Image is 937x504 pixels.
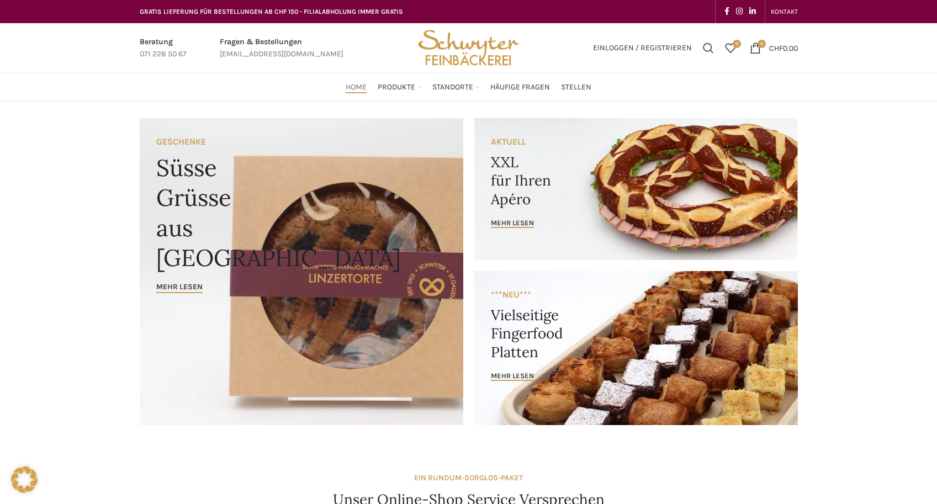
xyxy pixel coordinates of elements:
a: Suchen [697,37,719,59]
bdi: 0.00 [769,43,798,52]
a: Banner link [474,271,798,425]
span: Einloggen / Registrieren [593,44,692,52]
a: Banner link [474,118,798,260]
span: Home [346,82,367,93]
a: Häufige Fragen [490,76,550,98]
a: Einloggen / Registrieren [587,37,697,59]
a: Banner link [140,118,463,425]
a: Standorte [432,76,479,98]
a: Instagram social link [733,4,746,19]
a: Linkedin social link [746,4,759,19]
strong: EIN RUNDUM-SORGLOS-PAKET [414,473,523,482]
span: Stellen [561,82,591,93]
a: 0 CHF0.00 [744,37,803,59]
a: Produkte [378,76,421,98]
span: 0 [733,40,741,48]
div: Meine Wunschliste [719,37,742,59]
span: KONTAKT [771,8,798,15]
a: Infobox link [140,36,187,61]
img: Bäckerei Schwyter [414,23,522,73]
span: CHF [769,43,783,52]
a: KONTAKT [771,1,798,23]
div: Main navigation [134,76,803,98]
span: Standorte [432,82,473,93]
span: 0 [758,40,766,48]
span: GRATIS LIEFERUNG FÜR BESTELLUNGEN AB CHF 150 - FILIALABHOLUNG IMMER GRATIS [140,8,403,15]
span: Häufige Fragen [490,82,550,93]
a: Facebook social link [721,4,733,19]
a: Site logo [414,43,522,52]
a: 0 [719,37,742,59]
span: Produkte [378,82,415,93]
a: Stellen [561,76,591,98]
a: Home [346,76,367,98]
div: Secondary navigation [765,1,803,23]
a: Infobox link [220,36,343,61]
